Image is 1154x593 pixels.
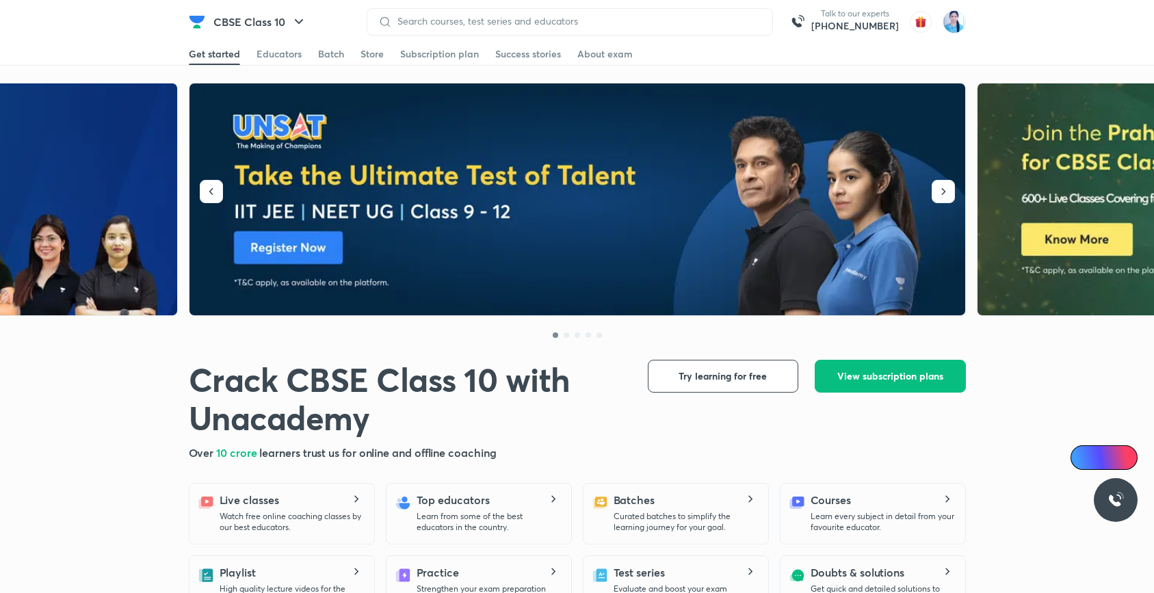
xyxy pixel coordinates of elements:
[811,19,899,33] a: [PHONE_NUMBER]
[216,445,259,460] span: 10 crore
[400,43,479,65] a: Subscription plan
[815,360,966,393] button: View subscription plans
[577,43,633,65] a: About exam
[648,360,798,393] button: Try learning for free
[811,564,905,581] h5: Doubts & solutions
[220,492,279,508] h5: Live classes
[495,47,561,61] div: Success stories
[811,8,899,19] p: Talk to our experts
[220,511,363,533] p: Watch free online coaching classes by our best educators.
[318,43,344,65] a: Batch
[318,47,344,61] div: Batch
[392,16,761,27] input: Search courses, test series and educators
[837,369,943,383] span: View subscription plans
[220,564,256,581] h5: Playlist
[189,43,240,65] a: Get started
[1079,452,1090,463] img: Icon
[811,492,851,508] h5: Courses
[417,564,459,581] h5: Practice
[257,43,302,65] a: Educators
[417,511,560,533] p: Learn from some of the best educators in the country.
[257,47,302,61] div: Educators
[189,360,626,436] h1: Crack CBSE Class 10 with Unacademy
[360,43,384,65] a: Store
[614,511,757,533] p: Curated batches to simplify the learning journey for your goal.
[189,445,217,460] span: Over
[189,14,205,30] img: Company Logo
[1093,452,1129,463] span: Ai Doubts
[495,43,561,65] a: Success stories
[943,10,966,34] img: Isha Goyal
[400,47,479,61] div: Subscription plan
[614,564,665,581] h5: Test series
[205,8,315,36] button: CBSE Class 10
[417,492,490,508] h5: Top educators
[784,8,811,36] img: call-us
[259,445,496,460] span: learners trust us for online and offline coaching
[189,47,240,61] div: Get started
[811,511,954,533] p: Learn every subject in detail from your favourite educator.
[577,47,633,61] div: About exam
[360,47,384,61] div: Store
[1107,492,1124,508] img: ttu
[614,492,655,508] h5: Batches
[679,369,767,383] span: Try learning for free
[910,11,932,33] img: avatar
[1071,445,1138,470] a: Ai Doubts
